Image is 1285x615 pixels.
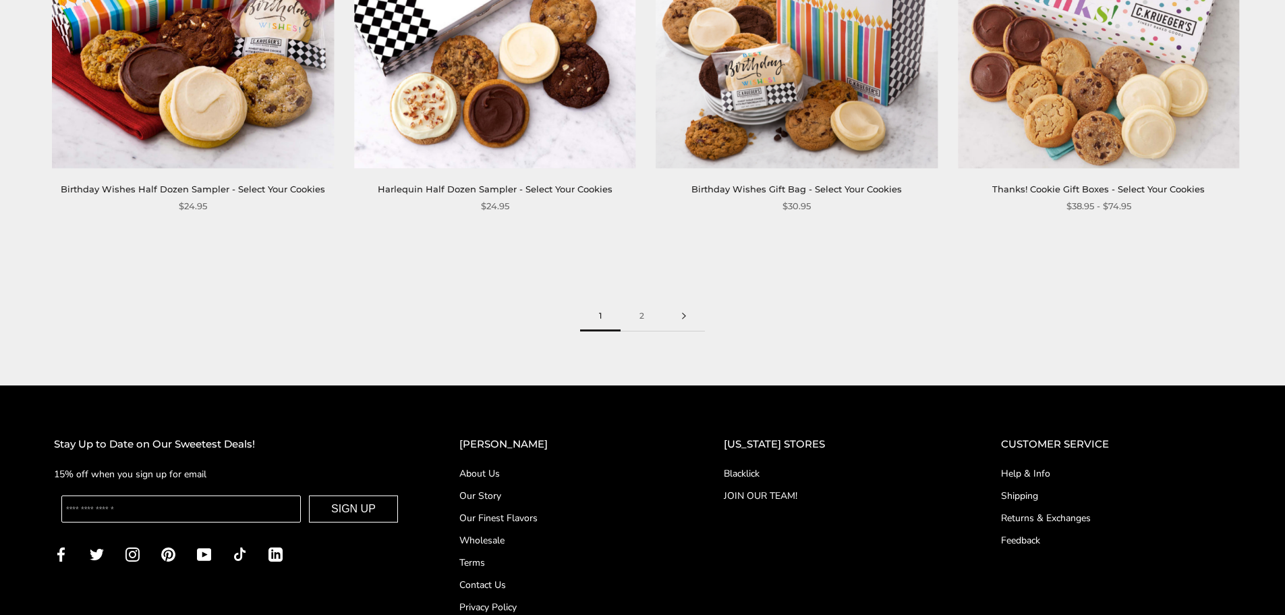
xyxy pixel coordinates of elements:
[1066,199,1131,213] span: $38.95 - $74.95
[992,184,1205,194] a: Thanks! Cookie Gift Boxes - Select Your Cookies
[61,184,325,194] a: Birthday Wishes Half Dozen Sampler - Select Your Cookies
[459,489,670,503] a: Our Story
[459,466,670,481] a: About Us
[1001,466,1231,481] a: Help & Info
[459,511,670,525] a: Our Finest Flavors
[724,489,947,503] a: JOIN OUR TEAM!
[459,556,670,570] a: Terms
[54,466,405,482] p: 15% off when you sign up for email
[54,436,405,453] h2: Stay Up to Date on Our Sweetest Deals!
[378,184,612,194] a: Harlequin Half Dozen Sampler - Select Your Cookies
[54,546,68,562] a: Facebook
[724,466,947,481] a: Blacklick
[459,600,670,614] a: Privacy Policy
[197,546,211,562] a: YouTube
[580,301,621,331] span: 1
[268,546,283,562] a: LinkedIn
[691,184,902,194] a: Birthday Wishes Gift Bag - Select Your Cookies
[1001,489,1231,503] a: Shipping
[11,564,140,604] iframe: Sign Up via Text for Offers
[125,546,140,562] a: Instagram
[1001,511,1231,525] a: Returns & Exchanges
[161,546,175,562] a: Pinterest
[309,496,398,523] button: SIGN UP
[459,578,670,592] a: Contact Us
[621,301,663,331] a: 2
[663,301,705,331] a: Next page
[481,199,509,213] span: $24.95
[782,199,811,213] span: $30.95
[1001,533,1231,547] a: Feedback
[90,546,104,562] a: Twitter
[233,546,247,562] a: TikTok
[459,533,670,547] a: Wholesale
[724,436,947,453] h2: [US_STATE] STORES
[61,496,301,523] input: Enter your email
[459,436,670,453] h2: [PERSON_NAME]
[179,199,207,213] span: $24.95
[1001,436,1231,453] h2: CUSTOMER SERVICE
